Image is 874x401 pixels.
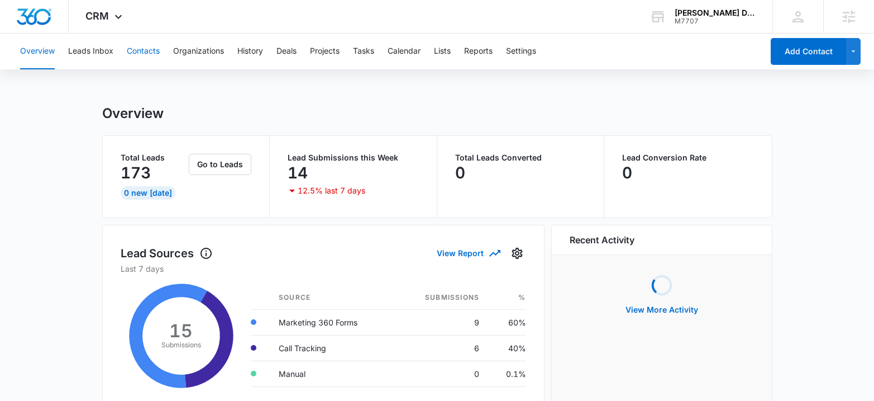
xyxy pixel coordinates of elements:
[506,34,536,69] button: Settings
[20,34,55,69] button: Overview
[353,34,374,69] button: Tasks
[464,34,493,69] button: Reports
[455,154,586,162] p: Total Leads Converted
[298,187,365,195] p: 12.5% last 7 days
[675,17,756,25] div: account id
[488,286,526,310] th: %
[395,309,488,335] td: 9
[121,263,526,275] p: Last 7 days
[388,34,421,69] button: Calendar
[622,164,632,182] p: 0
[488,335,526,361] td: 40%
[395,361,488,386] td: 0
[127,34,160,69] button: Contacts
[288,154,419,162] p: Lead Submissions this Week
[508,244,526,262] button: Settings
[771,38,846,65] button: Add Contact
[276,34,297,69] button: Deals
[68,34,113,69] button: Leads Inbox
[85,10,109,22] span: CRM
[173,34,224,69] button: Organizations
[189,154,251,175] button: Go to Leads
[121,245,213,262] h1: Lead Sources
[189,159,251,169] a: Go to Leads
[310,34,340,69] button: Projects
[395,286,488,310] th: Submissions
[102,105,164,122] h1: Overview
[395,335,488,361] td: 6
[288,164,308,182] p: 14
[675,8,756,17] div: account name
[488,309,526,335] td: 60%
[437,243,499,263] button: View Report
[488,361,526,386] td: 0.1%
[237,34,263,69] button: History
[270,361,395,386] td: Manual
[121,164,151,182] p: 173
[121,186,175,200] div: 0 New [DATE]
[270,286,395,310] th: Source
[614,296,709,323] button: View More Activity
[455,164,465,182] p: 0
[270,309,395,335] td: Marketing 360 Forms
[121,154,187,162] p: Total Leads
[622,154,754,162] p: Lead Conversion Rate
[570,233,634,247] h6: Recent Activity
[434,34,451,69] button: Lists
[270,335,395,361] td: Call Tracking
